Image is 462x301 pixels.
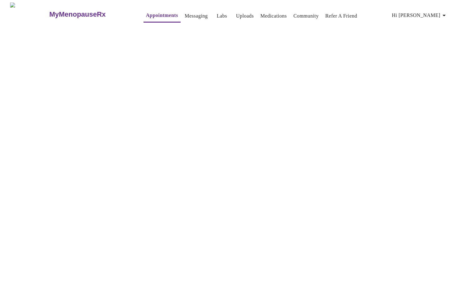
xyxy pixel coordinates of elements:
[233,10,256,22] button: Uploads
[10,3,48,26] img: MyMenopauseRx Logo
[325,12,357,20] a: Refer a Friend
[185,12,208,20] a: Messaging
[49,10,106,19] h3: MyMenopauseRx
[212,10,232,22] button: Labs
[291,10,321,22] button: Community
[144,9,181,23] button: Appointments
[182,10,210,22] button: Messaging
[293,12,319,20] a: Community
[217,12,227,20] a: Labs
[392,11,448,20] span: Hi [PERSON_NAME]
[48,3,131,25] a: MyMenopauseRx
[389,9,450,22] button: Hi [PERSON_NAME]
[258,10,289,22] button: Medications
[323,10,360,22] button: Refer a Friend
[236,12,254,20] a: Uploads
[260,12,287,20] a: Medications
[146,11,178,20] a: Appointments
